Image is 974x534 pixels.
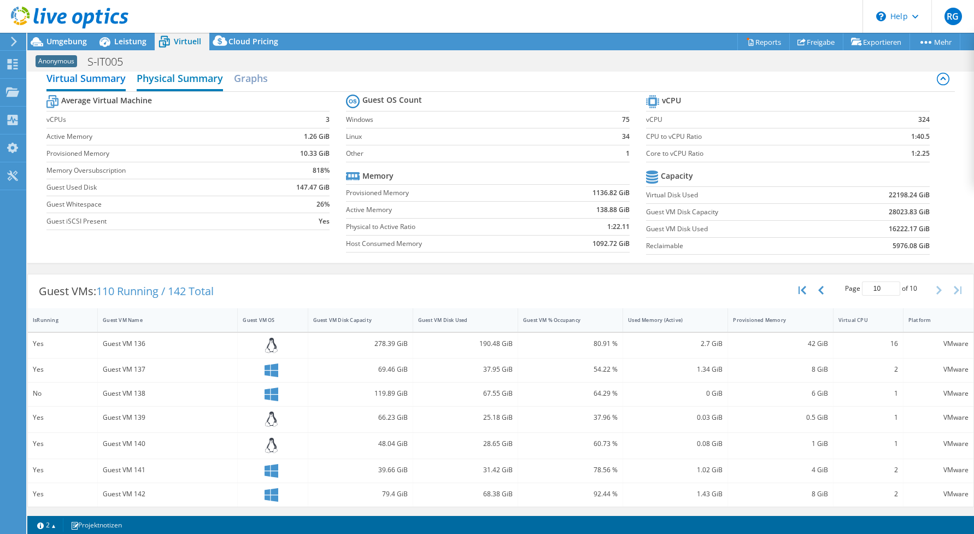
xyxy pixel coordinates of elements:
[346,221,541,232] label: Physical to Active Ratio
[523,438,618,450] div: 60.73 %
[46,216,262,227] label: Guest iSCSI Present
[628,488,723,500] div: 1.43 GiB
[362,95,422,105] b: Guest OS Count
[908,438,969,450] div: VMware
[733,388,828,400] div: 6 GiB
[733,316,814,324] div: Provisioned Memory
[628,363,723,375] div: 1.34 GiB
[300,148,330,159] b: 10.33 GiB
[313,338,408,350] div: 278.39 GiB
[313,388,408,400] div: 119.89 GiB
[733,488,828,500] div: 8 GiB
[33,388,92,400] div: No
[346,187,541,198] label: Provisioned Memory
[626,148,630,159] b: 1
[174,36,201,46] span: Virtuell
[114,36,146,46] span: Leistung
[733,412,828,424] div: 0.5 GiB
[523,464,618,476] div: 78.56 %
[737,33,790,50] a: Reports
[243,316,289,324] div: Guest VM OS
[46,148,262,159] label: Provisioned Memory
[103,438,232,450] div: Guest VM 140
[418,438,513,450] div: 28.65 GiB
[646,114,865,125] label: vCPU
[46,199,262,210] label: Guest Whitespace
[838,438,898,450] div: 1
[908,412,969,424] div: VMware
[137,67,223,91] h2: Physical Summary
[910,284,917,293] span: 10
[313,464,408,476] div: 39.66 GiB
[733,338,828,350] div: 42 GiB
[418,363,513,375] div: 37.95 GiB
[63,518,130,532] a: Projektnotizen
[862,281,900,296] input: jump to page
[838,363,898,375] div: 2
[103,388,232,400] div: Guest VM 138
[296,182,330,193] b: 147.47 GiB
[103,316,219,324] div: Guest VM Name
[33,488,92,500] div: Yes
[661,171,693,181] b: Capacity
[628,338,723,350] div: 2.7 GiB
[838,338,898,350] div: 16
[838,464,898,476] div: 2
[418,488,513,500] div: 68.38 GiB
[911,148,930,159] b: 1:2.25
[103,338,232,350] div: Guest VM 136
[418,464,513,476] div: 31.42 GiB
[908,388,969,400] div: VMware
[789,33,843,50] a: Freigabe
[523,316,605,324] div: Guest VM % Occupancy
[83,56,140,68] h1: S-IT005
[33,412,92,424] div: Yes
[316,199,330,210] b: 26%
[362,171,394,181] b: Memory
[628,412,723,424] div: 0.03 GiB
[33,363,92,375] div: Yes
[733,438,828,450] div: 1 GiB
[628,316,709,324] div: Used Memory (Active)
[313,363,408,375] div: 69.46 GiB
[889,224,930,234] b: 16222.17 GiB
[889,190,930,201] b: 22198.24 GiB
[733,464,828,476] div: 4 GiB
[418,388,513,400] div: 67.55 GiB
[313,316,395,324] div: Guest VM Disk Capacity
[319,216,330,227] b: Yes
[346,204,541,215] label: Active Memory
[893,240,930,251] b: 5976.08 GiB
[228,36,278,46] span: Cloud Pricing
[418,316,500,324] div: Guest VM Disk Used
[592,187,630,198] b: 1136.82 GiB
[28,274,225,308] div: Guest VMs:
[662,95,681,106] b: vCPU
[418,338,513,350] div: 190.48 GiB
[838,388,898,400] div: 1
[46,114,262,125] label: vCPUs
[628,464,723,476] div: 1.02 GiB
[607,221,630,232] b: 1:22.11
[326,114,330,125] b: 3
[733,363,828,375] div: 8 GiB
[843,33,910,50] a: Exportieren
[36,55,77,67] span: Anonymous
[876,11,886,21] svg: \n
[346,131,603,142] label: Linux
[103,488,232,500] div: Guest VM 142
[46,165,262,176] label: Memory Oversubscription
[103,464,232,476] div: Guest VM 141
[523,388,618,400] div: 64.29 %
[346,114,603,125] label: Windows
[523,412,618,424] div: 37.96 %
[838,488,898,500] div: 2
[622,114,630,125] b: 75
[646,240,831,251] label: Reclaimable
[46,131,262,142] label: Active Memory
[646,148,865,159] label: Core to vCPU Ratio
[346,238,541,249] label: Host Consumed Memory
[33,438,92,450] div: Yes
[523,488,618,500] div: 92.44 %
[910,33,960,50] a: Mehr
